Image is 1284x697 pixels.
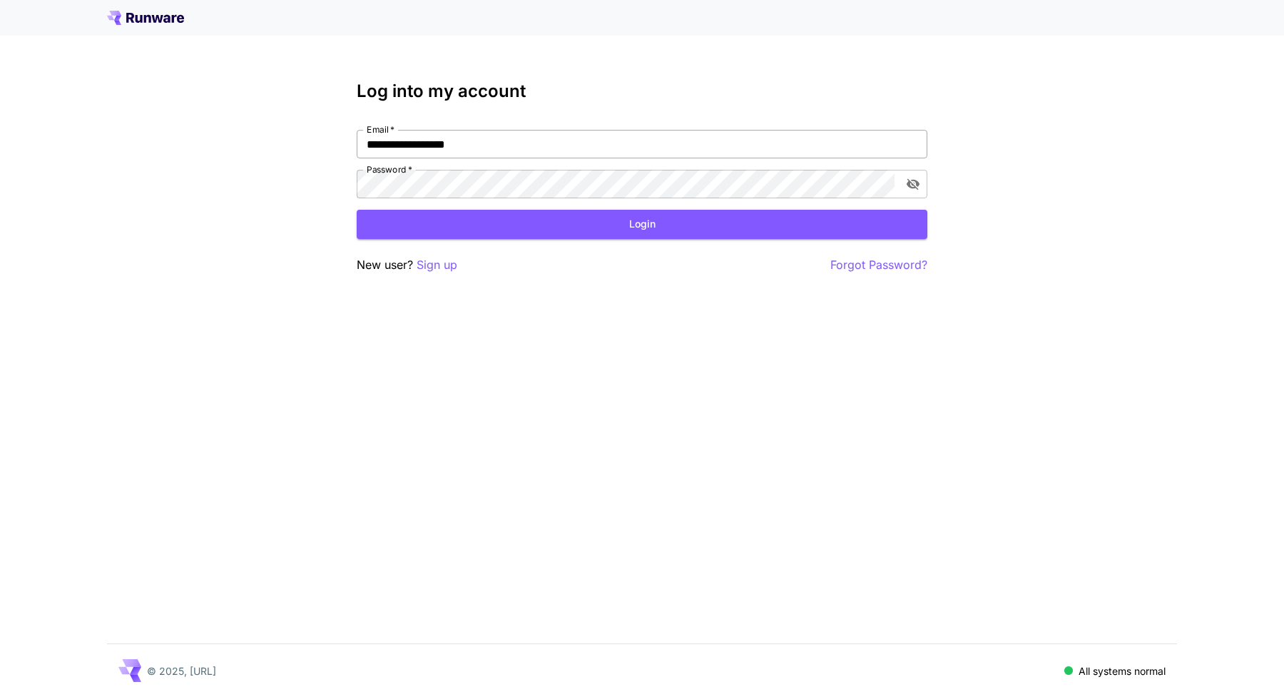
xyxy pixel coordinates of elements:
button: Forgot Password? [830,256,927,274]
p: New user? [357,256,457,274]
button: Sign up [417,256,457,274]
button: Login [357,210,927,239]
button: toggle password visibility [900,171,926,197]
label: Password [367,163,412,175]
h3: Log into my account [357,81,927,101]
label: Email [367,123,394,136]
p: © 2025, [URL] [147,663,216,678]
p: All systems normal [1079,663,1166,678]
